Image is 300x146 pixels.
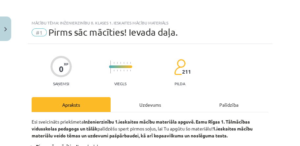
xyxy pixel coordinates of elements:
[120,62,121,64] img: icon-short-line-57e1e144782c952c97e751825c79c345078a6d821885a25fce030b3d8c18986b.svg
[48,27,178,38] span: Pirms sāc mācīties! Ievada daļa.
[189,97,268,112] div: Palīdzība
[32,118,268,139] p: Esi sveicināts priekšmeta palīdzēšu spert pirmos soļus, lai Tu apgūtu šo materiālu!
[32,20,268,25] div: Mācību tēma: Inženierzinību 8. klases 1. ieskaites mācību materiāls
[32,119,250,131] strong: 1.ieskaites mācību materiāla apguvē. Esmu Rīgas 1. Tālmācības vidusskolas pedagogs un tālāk
[110,60,111,73] img: icon-long-line-d9ea69661e0d244f92f715978eff75569469978d946b2353a9bb055b3ed8787d.svg
[50,81,72,86] p: Saņemsi
[32,28,47,36] span: #1
[32,97,111,112] div: Apraksts
[130,70,131,71] img: icon-short-line-57e1e144782c952c97e751825c79c345078a6d821885a25fce030b3d8c18986b.svg
[4,27,7,31] img: icon-close-lesson-0947bae3869378f0d4975bcd49f059093ad1ed9edebbc8119c70593378902aed.svg
[111,97,190,112] div: Uzdevums
[114,81,126,86] p: Viegls
[117,70,118,71] img: icon-short-line-57e1e144782c952c97e751825c79c345078a6d821885a25fce030b3d8c18986b.svg
[120,70,121,71] img: icon-short-line-57e1e144782c952c97e751825c79c345078a6d821885a25fce030b3d8c18986b.svg
[64,62,68,66] span: XP
[174,81,185,86] p: pilda
[127,70,127,71] img: icon-short-line-57e1e144782c952c97e751825c79c345078a6d821885a25fce030b3d8c18986b.svg
[117,62,118,64] img: icon-short-line-57e1e144782c952c97e751825c79c345078a6d821885a25fce030b3d8c18986b.svg
[59,64,64,74] div: 0
[130,62,131,64] img: icon-short-line-57e1e144782c952c97e751825c79c345078a6d821885a25fce030b3d8c18986b.svg
[182,69,191,75] span: 211
[127,62,127,64] img: icon-short-line-57e1e144782c952c97e751825c79c345078a6d821885a25fce030b3d8c18986b.svg
[84,119,114,125] strong: Inženierzinību
[174,59,185,75] img: students-c634bb4e5e11cddfef0936a35e636f08e4e9abd3cc4e673bd6f9a4125e45ecb1.svg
